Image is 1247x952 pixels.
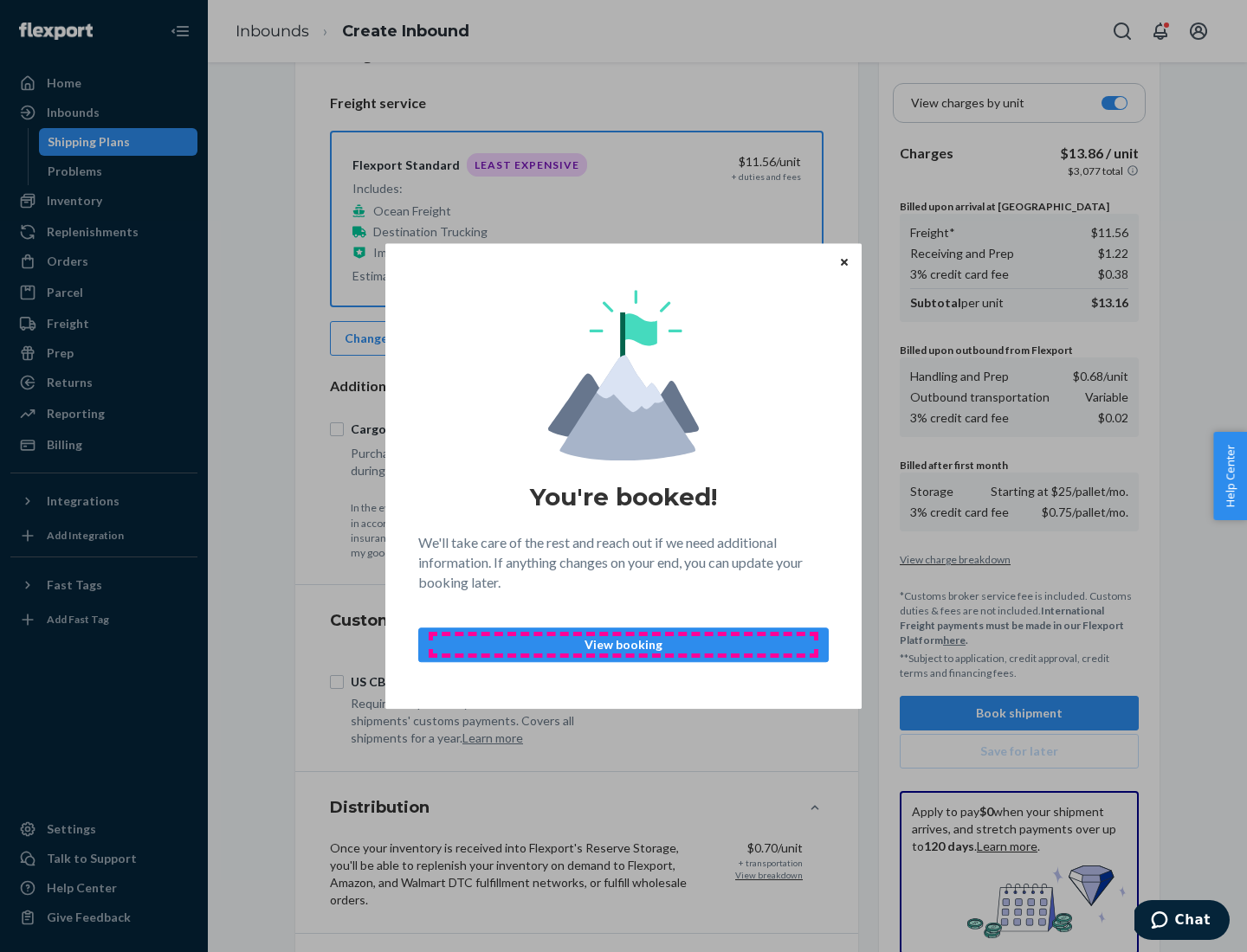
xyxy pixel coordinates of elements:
[418,627,829,662] button: View booking
[41,12,76,28] span: Chat
[836,252,853,271] button: Close
[530,481,717,512] h1: You're booked!
[548,290,699,460] img: svg+xml,%3Csvg%20viewBox%3D%220%200%20174%20197%22%20fill%3D%22none%22%20xmlns%3D%22http%3A%2F%2F...
[433,636,814,653] p: View booking
[418,533,829,593] p: We'll take care of the rest and reach out if we need additional information. If anything changes ...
